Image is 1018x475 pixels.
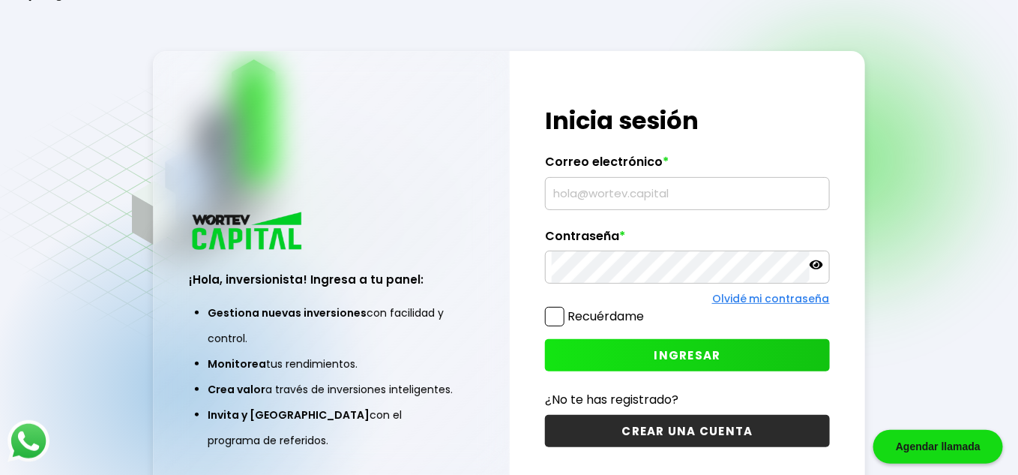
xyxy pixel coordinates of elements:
label: Correo electrónico [545,155,829,177]
img: logo_wortev_capital [189,210,307,254]
label: Recuérdame [567,308,644,325]
span: Gestiona nuevas inversiones [208,305,367,320]
span: Monitorea [208,356,266,371]
li: tus rendimientos. [208,351,454,377]
input: hola@wortev.capital [552,178,822,209]
label: Contraseña [545,229,829,251]
li: a través de inversiones inteligentes. [208,377,454,402]
h1: Inicia sesión [545,103,829,139]
button: CREAR UNA CUENTA [545,415,829,447]
a: ¿No te has registrado?CREAR UNA CUENTA [545,390,829,447]
div: Agendar llamada [873,430,1003,464]
span: Invita y [GEOGRAPHIC_DATA] [208,407,370,422]
span: Crea valor [208,382,265,397]
li: con el programa de referidos. [208,402,454,453]
button: INGRESAR [545,339,829,371]
a: Olvidé mi contraseña [712,291,830,306]
span: INGRESAR [654,347,721,363]
h3: ¡Hola, inversionista! Ingresa a tu panel: [189,271,473,288]
li: con facilidad y control. [208,300,454,351]
img: logos_whatsapp-icon.242b2217.svg [7,420,49,462]
p: ¿No te has registrado? [545,390,829,409]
